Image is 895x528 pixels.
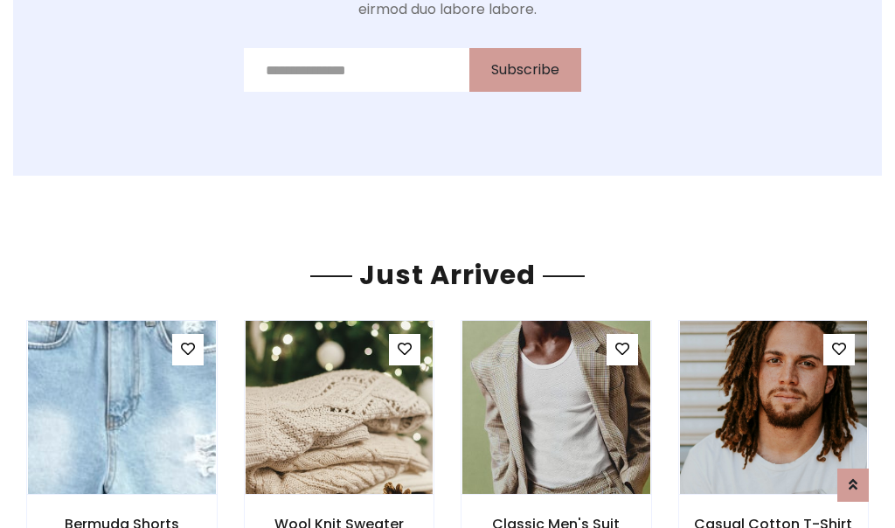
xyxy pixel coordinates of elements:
button: Subscribe [469,48,581,92]
span: Just Arrived [352,256,543,294]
